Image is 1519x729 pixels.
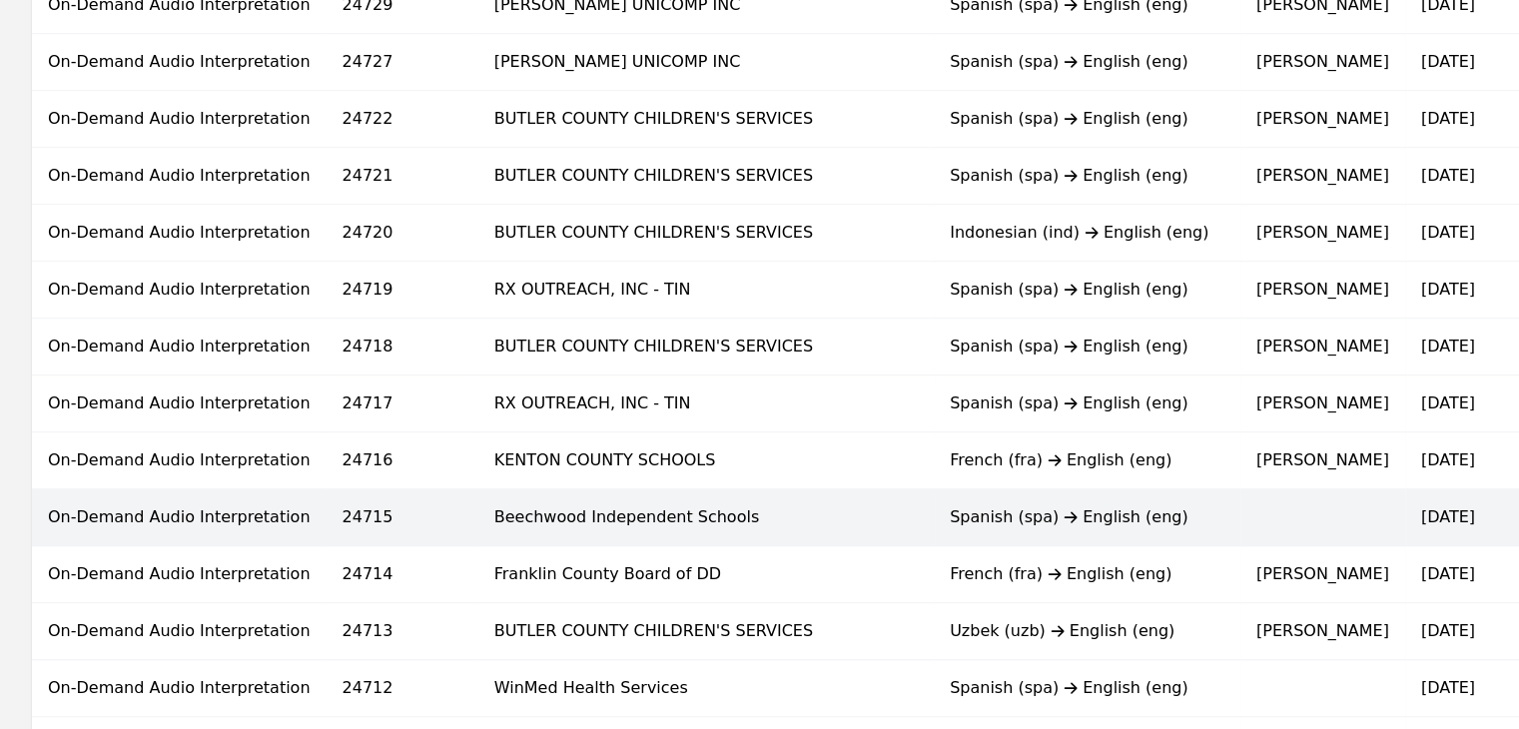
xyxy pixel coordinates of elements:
td: BUTLER COUNTY CHILDREN'S SERVICES [478,205,934,262]
td: 24715 [327,489,478,546]
td: On-Demand Audio Interpretation [32,148,327,205]
div: Spanish (spa) English (eng) [950,164,1224,188]
td: [PERSON_NAME] [1240,375,1405,432]
time: [DATE] [1421,507,1475,526]
td: 24718 [327,319,478,375]
td: [PERSON_NAME] [1240,205,1405,262]
td: On-Demand Audio Interpretation [32,205,327,262]
td: Franklin County Board of DD [478,546,934,603]
div: Spanish (spa) English (eng) [950,107,1224,131]
td: [PERSON_NAME] [1240,91,1405,148]
td: BUTLER COUNTY CHILDREN'S SERVICES [478,319,934,375]
td: [PERSON_NAME] [1240,34,1405,91]
time: [DATE] [1421,223,1475,242]
time: [DATE] [1421,337,1475,356]
td: 24714 [327,546,478,603]
time: [DATE] [1421,393,1475,412]
td: 24720 [327,205,478,262]
td: KENTON COUNTY SCHOOLS [478,432,934,489]
td: 24721 [327,148,478,205]
div: Spanish (spa) English (eng) [950,391,1224,415]
td: 24712 [327,660,478,717]
td: BUTLER COUNTY CHILDREN'S SERVICES [478,148,934,205]
div: French (fra) English (eng) [950,562,1224,586]
td: On-Demand Audio Interpretation [32,319,327,375]
td: BUTLER COUNTY CHILDREN'S SERVICES [478,91,934,148]
td: RX OUTREACH, INC - TIN [478,262,934,319]
td: 24727 [327,34,478,91]
td: On-Demand Audio Interpretation [32,603,327,660]
td: 24713 [327,603,478,660]
td: [PERSON_NAME] [1240,546,1405,603]
td: RX OUTREACH, INC - TIN [478,375,934,432]
td: On-Demand Audio Interpretation [32,660,327,717]
td: On-Demand Audio Interpretation [32,262,327,319]
td: 24716 [327,432,478,489]
time: [DATE] [1421,166,1475,185]
div: Spanish (spa) English (eng) [950,335,1224,359]
time: [DATE] [1421,621,1475,640]
td: [PERSON_NAME] [1240,603,1405,660]
div: Spanish (spa) English (eng) [950,50,1224,74]
td: BUTLER COUNTY CHILDREN'S SERVICES [478,603,934,660]
td: On-Demand Audio Interpretation [32,91,327,148]
td: WinMed Health Services [478,660,934,717]
td: [PERSON_NAME] [1240,148,1405,205]
time: [DATE] [1421,678,1475,697]
td: [PERSON_NAME] [1240,432,1405,489]
div: Indonesian (ind) English (eng) [950,221,1224,245]
div: Spanish (spa) English (eng) [950,505,1224,529]
td: 24722 [327,91,478,148]
td: On-Demand Audio Interpretation [32,432,327,489]
time: [DATE] [1421,450,1475,469]
td: [PERSON_NAME] UNICOMP INC [478,34,934,91]
time: [DATE] [1421,52,1475,71]
time: [DATE] [1421,564,1475,583]
td: On-Demand Audio Interpretation [32,546,327,603]
td: On-Demand Audio Interpretation [32,34,327,91]
time: [DATE] [1421,109,1475,128]
td: 24719 [327,262,478,319]
div: Spanish (spa) English (eng) [950,278,1224,302]
div: French (fra) English (eng) [950,448,1224,472]
td: [PERSON_NAME] [1240,262,1405,319]
div: Spanish (spa) English (eng) [950,676,1224,700]
td: On-Demand Audio Interpretation [32,489,327,546]
td: On-Demand Audio Interpretation [32,375,327,432]
div: Uzbek (uzb) English (eng) [950,619,1224,643]
td: Beechwood Independent Schools [478,489,934,546]
td: 24717 [327,375,478,432]
time: [DATE] [1421,280,1475,299]
td: [PERSON_NAME] [1240,319,1405,375]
